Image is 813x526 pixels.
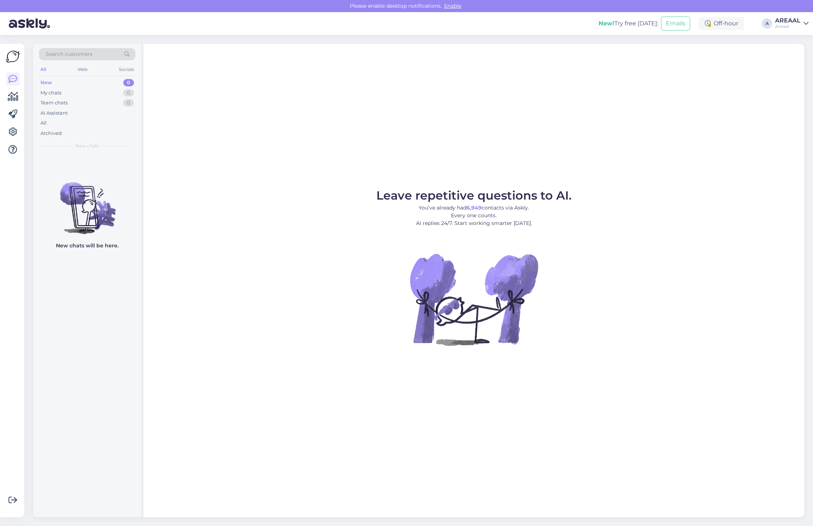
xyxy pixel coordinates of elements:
img: Askly Logo [6,50,20,64]
div: All [40,119,47,127]
div: Socials [117,65,135,74]
div: Off-hour [699,17,744,30]
div: Team chats [40,99,68,107]
img: No Chat active [408,233,540,365]
div: 0 [123,99,134,107]
div: Archived [40,130,62,137]
div: AI Assistant [40,110,68,117]
div: A [762,18,772,29]
div: 0 [123,89,134,97]
p: New chats will be here. [56,242,118,250]
div: 0 [123,79,134,86]
div: Web [76,65,89,74]
div: My chats [40,89,61,97]
b: New! [599,20,614,27]
div: Areaal [775,24,800,29]
div: Try free [DATE]: [599,19,658,28]
b: 6,949 [466,204,482,211]
button: Emails [661,17,690,31]
div: New [40,79,52,86]
span: Leave repetitive questions to AI. [376,188,572,203]
div: AREAAL [775,18,800,24]
a: AREAALAreaal [775,18,809,29]
div: All [39,65,47,74]
p: You’ve already had contacts via Askly. Every one counts. AI replies 24/7. Start working smarter [... [376,204,572,227]
img: No chats [33,169,141,235]
span: New chats [75,143,99,149]
span: Enable [442,3,464,9]
span: Search customers [46,50,92,58]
